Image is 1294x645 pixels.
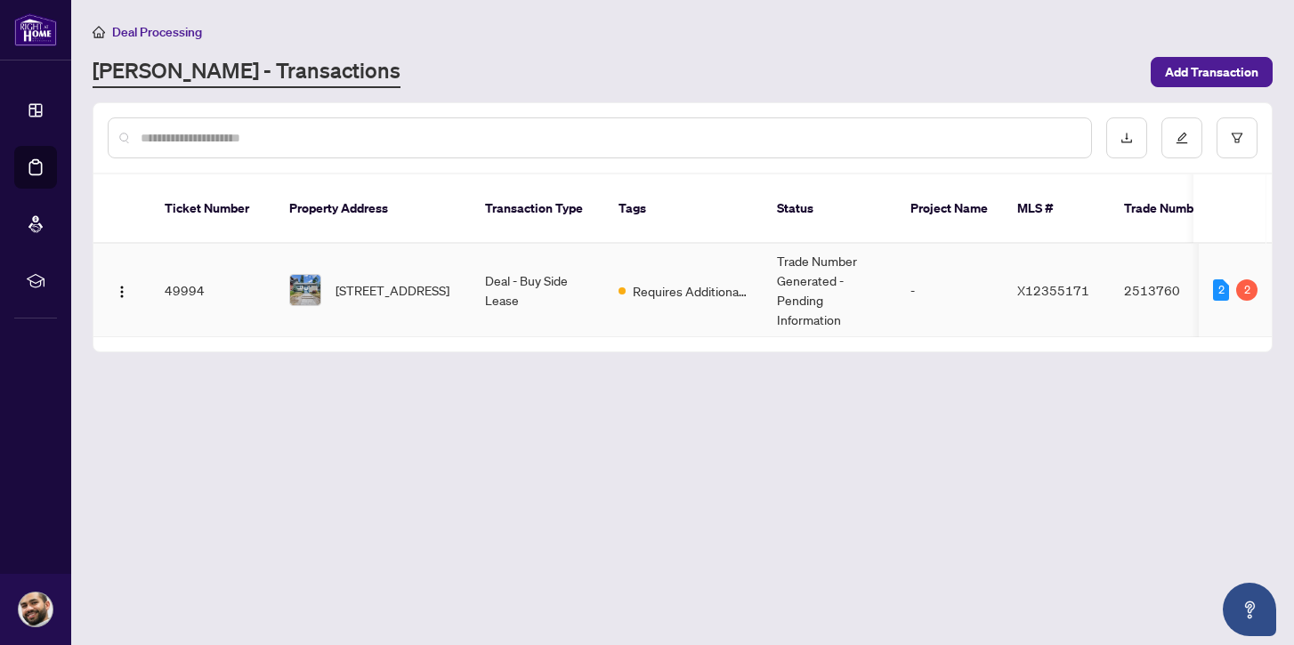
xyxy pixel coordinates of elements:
[604,174,763,244] th: Tags
[471,244,604,337] td: Deal - Buy Side Lease
[19,593,53,626] img: Profile Icon
[115,285,129,299] img: Logo
[290,275,320,305] img: thumbnail-img
[14,13,57,46] img: logo
[1151,57,1273,87] button: Add Transaction
[1110,174,1234,244] th: Trade Number
[763,244,896,337] td: Trade Number Generated - Pending Information
[336,280,449,300] span: [STREET_ADDRESS]
[1217,117,1258,158] button: filter
[150,174,275,244] th: Ticket Number
[633,281,748,301] span: Requires Additional Docs
[1213,279,1229,301] div: 2
[275,174,471,244] th: Property Address
[1003,174,1110,244] th: MLS #
[763,174,896,244] th: Status
[150,244,275,337] td: 49994
[1236,279,1258,301] div: 2
[1106,117,1147,158] button: download
[1110,244,1234,337] td: 2513760
[93,56,400,88] a: [PERSON_NAME] - Transactions
[896,244,1003,337] td: -
[93,26,105,38] span: home
[471,174,604,244] th: Transaction Type
[1120,132,1133,144] span: download
[1017,282,1089,298] span: X12355171
[1161,117,1202,158] button: edit
[1165,58,1258,86] span: Add Transaction
[1231,132,1243,144] span: filter
[1176,132,1188,144] span: edit
[112,24,202,40] span: Deal Processing
[1223,583,1276,636] button: Open asap
[108,276,136,304] button: Logo
[896,174,1003,244] th: Project Name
